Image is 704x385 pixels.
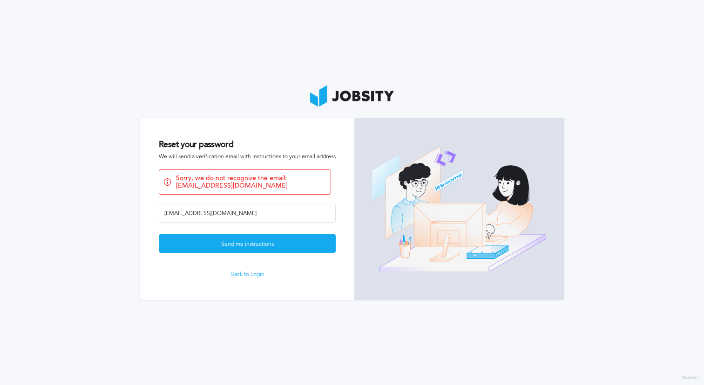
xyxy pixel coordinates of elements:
[682,375,699,381] label: Version:
[159,234,336,253] button: Send me instructions
[159,235,335,253] div: Send me instructions
[159,140,336,149] h2: Reset your password
[159,271,336,278] a: Back to Login
[159,204,336,223] input: Email address
[159,154,336,160] span: We will send a verification email with instructions to your email address
[176,175,326,189] span: Sorry, we do not recognize the email: [EMAIL_ADDRESS][DOMAIN_NAME]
